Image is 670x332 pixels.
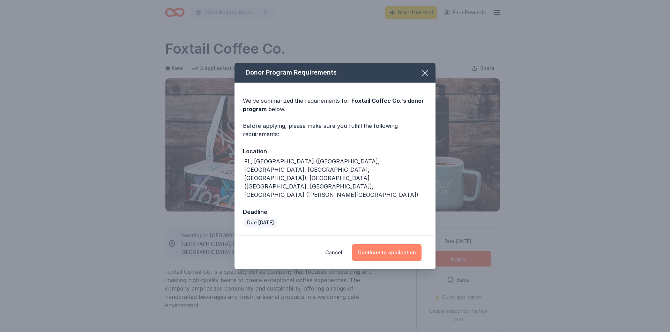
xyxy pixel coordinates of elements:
button: Continue to application [352,244,422,261]
div: FL; [GEOGRAPHIC_DATA] ([GEOGRAPHIC_DATA], [GEOGRAPHIC_DATA], [GEOGRAPHIC_DATA], [GEOGRAPHIC_DATA]... [244,157,427,199]
button: Cancel [325,244,342,261]
div: Due [DATE] [244,218,277,227]
div: Before applying, please make sure you fulfill the following requirements: [243,122,427,138]
div: Deadline [243,207,427,216]
div: We've summarized the requirements for below. [243,96,427,113]
div: Donor Program Requirements [234,63,435,83]
div: Location [243,147,427,156]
